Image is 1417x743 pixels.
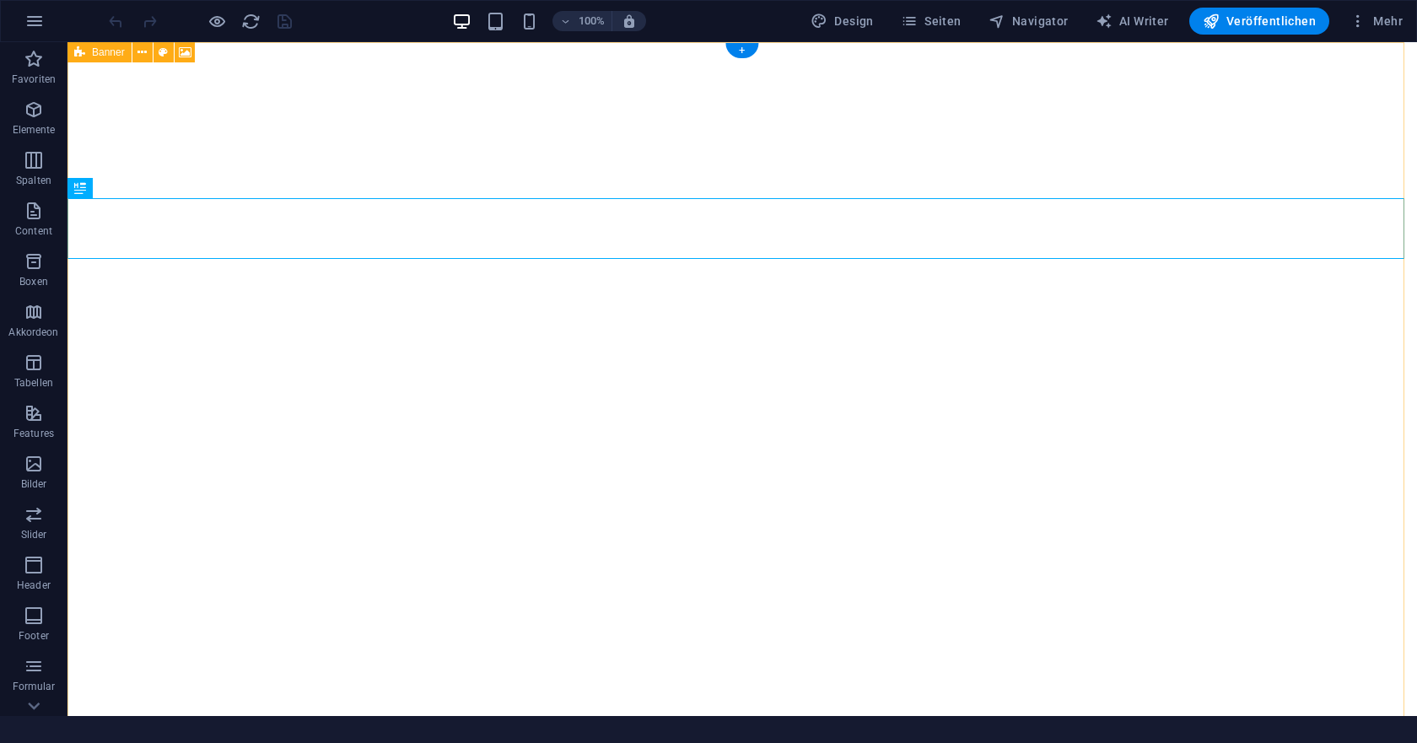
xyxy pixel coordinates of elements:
p: Akkordeon [8,326,58,339]
button: Seiten [894,8,968,35]
p: Boxen [19,275,48,288]
span: Design [811,13,874,30]
p: Formular [13,680,56,693]
button: Design [804,8,881,35]
i: Seite neu laden [241,12,261,31]
p: Content [15,224,52,238]
button: Navigator [982,8,1075,35]
p: Elemente [13,123,56,137]
div: Design (Strg+Alt+Y) [804,8,881,35]
p: Header [17,579,51,592]
span: Veröffentlichen [1203,13,1316,30]
span: Navigator [989,13,1069,30]
p: Footer [19,629,49,643]
button: reload [240,11,261,31]
span: Banner [92,47,125,57]
i: Bei Größenänderung Zoomstufe automatisch an das gewählte Gerät anpassen. [622,13,637,29]
div: + [725,43,758,58]
button: Klicke hier, um den Vorschau-Modus zu verlassen [207,11,227,31]
span: Seiten [901,13,962,30]
p: Features [13,427,54,440]
p: Slider [21,528,47,541]
p: Bilder [21,477,47,491]
button: 100% [552,11,612,31]
p: Favoriten [12,73,56,86]
button: Mehr [1343,8,1409,35]
h6: 100% [578,11,605,31]
button: Veröffentlichen [1189,8,1329,35]
span: AI Writer [1096,13,1169,30]
p: Tabellen [14,376,53,390]
p: Spalten [16,174,51,187]
span: Mehr [1350,13,1403,30]
button: AI Writer [1089,8,1176,35]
